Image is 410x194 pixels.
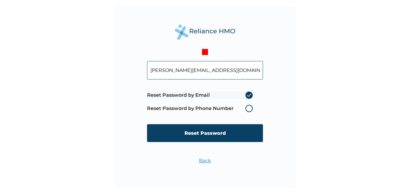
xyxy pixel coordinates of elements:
[147,124,263,142] input: Reset Password
[147,61,263,79] input: Your Enrollee ID or Email Address
[147,89,256,115] span: Password reset method
[147,105,256,112] label: Reset Password by Phone Number
[175,24,235,40] img: Reliance Health's Logo
[147,92,256,99] label: Reset Password by Email
[199,158,211,163] a: Back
